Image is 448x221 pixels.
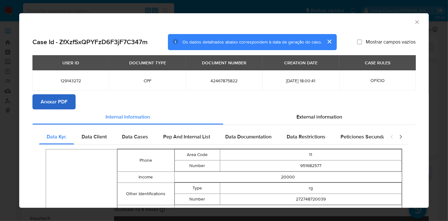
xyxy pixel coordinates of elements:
td: M [174,205,402,216]
td: Other Identifications [118,183,175,205]
td: Area Code [175,149,220,160]
span: CPF [117,78,178,84]
span: OFÍCIO [370,77,385,84]
div: DOCUMENT TYPE [125,57,170,68]
span: Peticiones Secundarias [341,133,394,140]
span: Data Restrictions [287,133,325,140]
span: Internal information [106,113,150,120]
td: Number [175,160,220,172]
button: Anexar PDF [32,94,76,109]
td: rg [220,183,401,194]
div: closure-recommendation-modal [19,13,429,208]
span: Data Cases [122,133,148,140]
input: Mostrar campos vazios [357,39,362,44]
td: Income [118,172,175,183]
span: Data Documentation [225,133,272,140]
td: Type [175,183,220,194]
span: Data Kyc [47,133,66,140]
span: Data Client [82,133,107,140]
td: 951682577 [220,160,401,172]
span: Pep And Internal List [163,133,210,140]
span: [DATE] 18:00:41 [270,78,331,84]
h2: Case Id - ZfXzfSxQPYFzD6F3jF7C347m [32,38,148,46]
div: DOCUMENT NUMBER [198,57,250,68]
span: 129143272 [40,78,101,84]
span: Mostrar campos vazios [366,39,416,45]
div: USER ID [59,57,83,68]
span: External information [297,113,342,120]
div: CREATION DATE [280,57,321,68]
span: Anexar PDF [41,95,67,109]
span: 42467875822 [193,78,255,84]
button: cerrar [322,34,337,49]
button: Fechar a janela [414,19,420,25]
div: CASE RULES [361,57,394,68]
span: Os dados detalhados abaixo correspondem à data de geração do caso. [182,39,322,45]
div: Detailed info [32,109,416,125]
td: 272748720039 [220,194,401,205]
td: Number [175,194,220,205]
td: 20000 [174,172,402,183]
div: Detailed internal info [39,129,384,144]
td: Gender [118,205,175,216]
td: Phone [118,149,175,172]
td: 11 [220,149,401,160]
